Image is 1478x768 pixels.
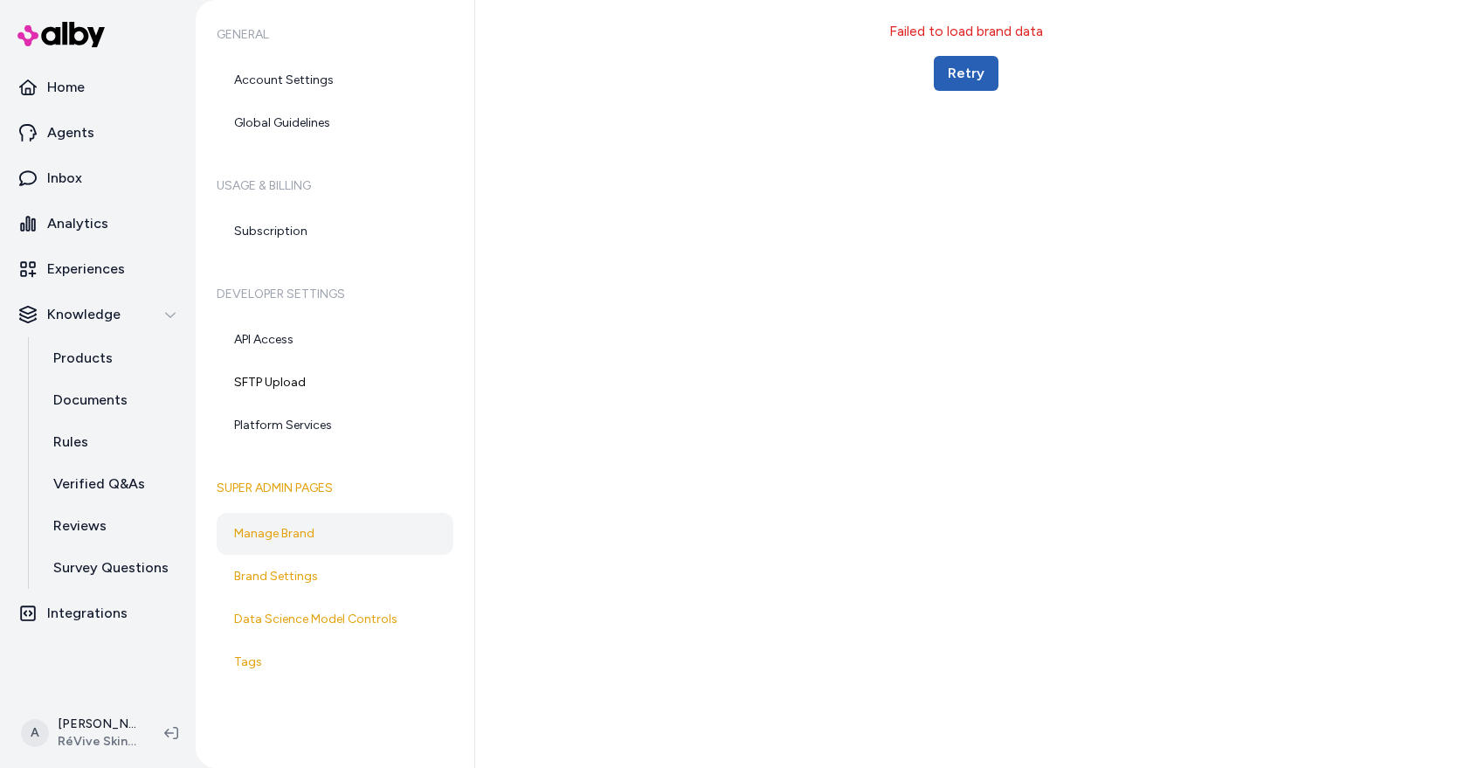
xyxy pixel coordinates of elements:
[217,405,453,446] a: Platform Services
[889,21,1043,42] p: Failed to load brand data
[217,162,453,211] h6: Usage & Billing
[47,77,85,98] p: Home
[7,66,189,108] a: Home
[10,705,150,761] button: A[PERSON_NAME]RéVive Skincare
[217,59,453,101] a: Account Settings
[36,463,189,505] a: Verified Q&As
[7,157,189,199] a: Inbox
[36,547,189,589] a: Survey Questions
[47,168,82,189] p: Inbox
[21,719,49,747] span: A
[7,203,189,245] a: Analytics
[7,294,189,336] button: Knowledge
[47,304,121,325] p: Knowledge
[36,337,189,379] a: Products
[47,259,125,280] p: Experiences
[47,122,94,143] p: Agents
[17,22,105,47] img: alby Logo
[217,10,453,59] h6: General
[36,421,189,463] a: Rules
[7,592,189,634] a: Integrations
[217,102,453,144] a: Global Guidelines
[36,505,189,547] a: Reviews
[53,557,169,578] p: Survey Questions
[53,390,128,411] p: Documents
[47,213,108,234] p: Analytics
[7,248,189,290] a: Experiences
[934,56,998,91] button: Retry
[58,733,136,751] span: RéVive Skincare
[47,603,128,624] p: Integrations
[217,556,453,598] a: Brand Settings
[217,598,453,640] a: Data Science Model Controls
[217,319,453,361] a: API Access
[53,348,113,369] p: Products
[217,464,453,513] h6: Super Admin Pages
[217,362,453,404] a: SFTP Upload
[53,515,107,536] p: Reviews
[217,513,453,555] a: Manage Brand
[58,716,136,733] p: [PERSON_NAME]
[53,432,88,453] p: Rules
[217,641,453,683] a: Tags
[217,211,453,253] a: Subscription
[53,474,145,495] p: Verified Q&As
[7,112,189,154] a: Agents
[36,379,189,421] a: Documents
[217,270,453,319] h6: Developer Settings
